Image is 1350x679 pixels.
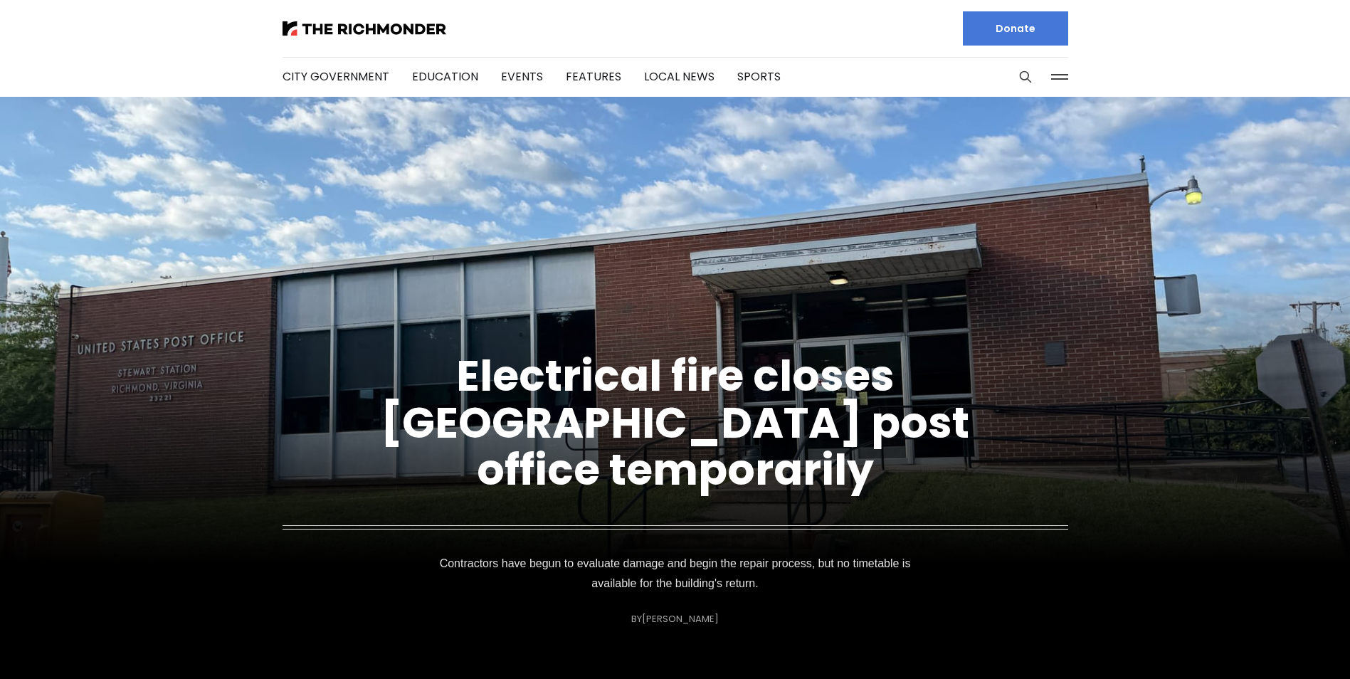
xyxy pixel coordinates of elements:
a: Sports [737,68,781,85]
div: By [631,614,719,624]
a: Events [501,68,543,85]
a: City Government [283,68,389,85]
a: Features [566,68,621,85]
a: Electrical fire closes [GEOGRAPHIC_DATA] post office temporarily [381,346,969,500]
img: The Richmonder [283,21,446,36]
p: Contractors have begun to evaluate damage and begin the repair process, but no timetable is avail... [422,554,929,594]
a: Education [412,68,478,85]
a: Donate [963,11,1068,46]
a: [PERSON_NAME] [642,612,719,626]
button: Search this site [1015,66,1036,88]
a: Local News [644,68,714,85]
